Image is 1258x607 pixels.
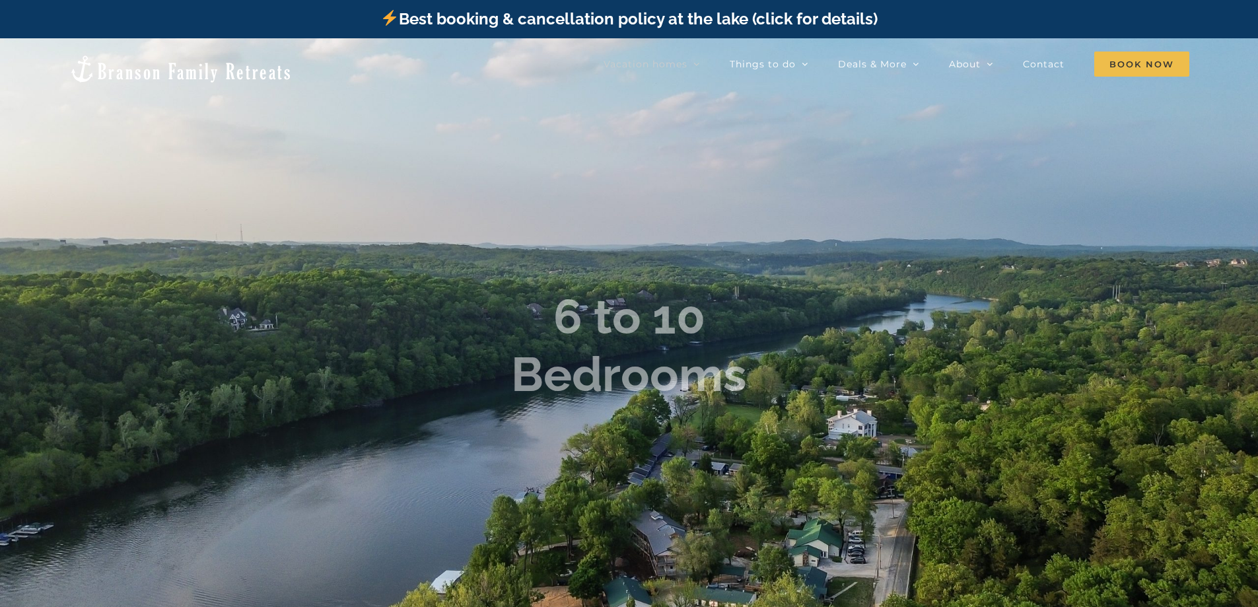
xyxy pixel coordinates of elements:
[380,9,877,28] a: Best booking & cancellation policy at the lake (click for details)
[1023,59,1065,69] span: Contact
[730,51,808,77] a: Things to do
[382,10,398,26] img: ⚡️
[730,59,796,69] span: Things to do
[604,51,700,77] a: Vacation homes
[1094,51,1189,77] a: Book Now
[838,59,907,69] span: Deals & More
[949,51,993,77] a: About
[604,51,1189,77] nav: Main Menu
[69,54,293,84] img: Branson Family Retreats Logo
[1094,52,1189,77] span: Book Now
[949,59,981,69] span: About
[838,51,919,77] a: Deals & More
[604,59,687,69] span: Vacation homes
[511,289,747,402] b: 6 to 10 Bedrooms
[1023,51,1065,77] a: Contact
